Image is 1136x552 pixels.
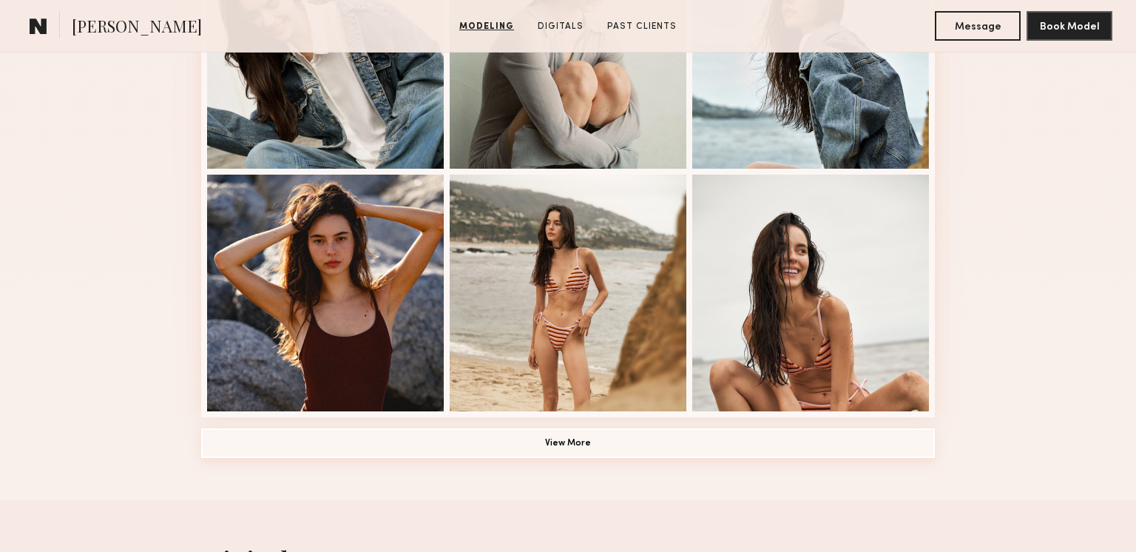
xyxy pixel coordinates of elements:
button: Book Model [1027,11,1112,41]
span: [PERSON_NAME] [72,15,202,41]
a: Digitals [532,20,589,33]
a: Book Model [1027,19,1112,32]
a: Modeling [453,20,520,33]
button: View More [201,428,935,458]
a: Past Clients [601,20,683,33]
button: Message [935,11,1021,41]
